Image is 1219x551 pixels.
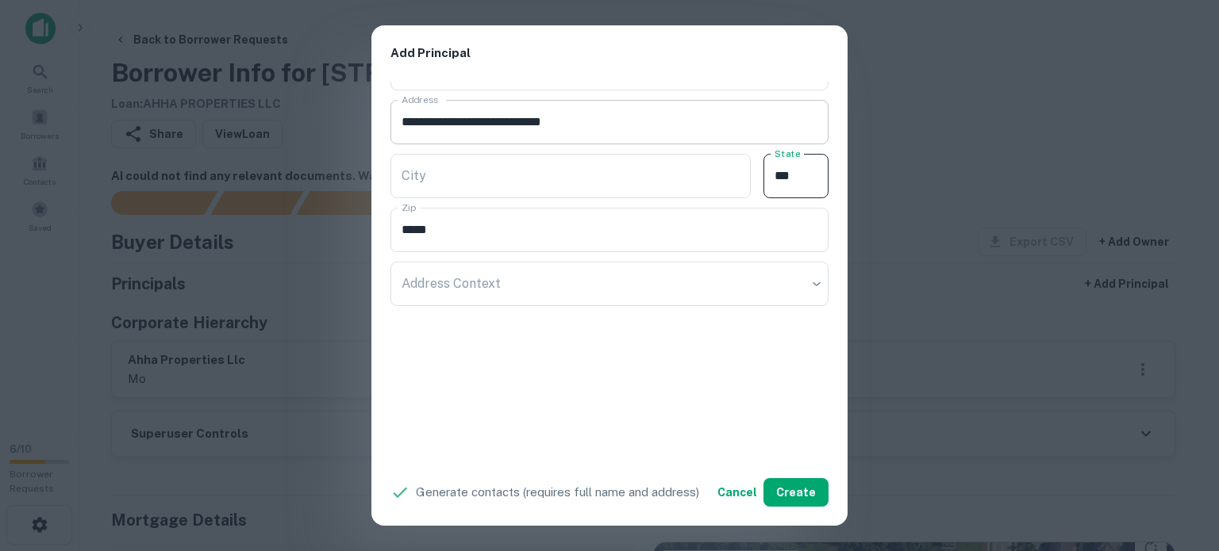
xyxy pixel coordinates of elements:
[1140,424,1219,500] iframe: Chat Widget
[416,483,699,502] p: Generate contacts (requires full name and address)
[775,147,800,160] label: State
[390,262,829,306] div: ​
[711,478,763,507] button: Cancel
[371,25,848,82] h2: Add Principal
[763,478,829,507] button: Create
[402,93,438,106] label: Address
[402,201,416,214] label: Zip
